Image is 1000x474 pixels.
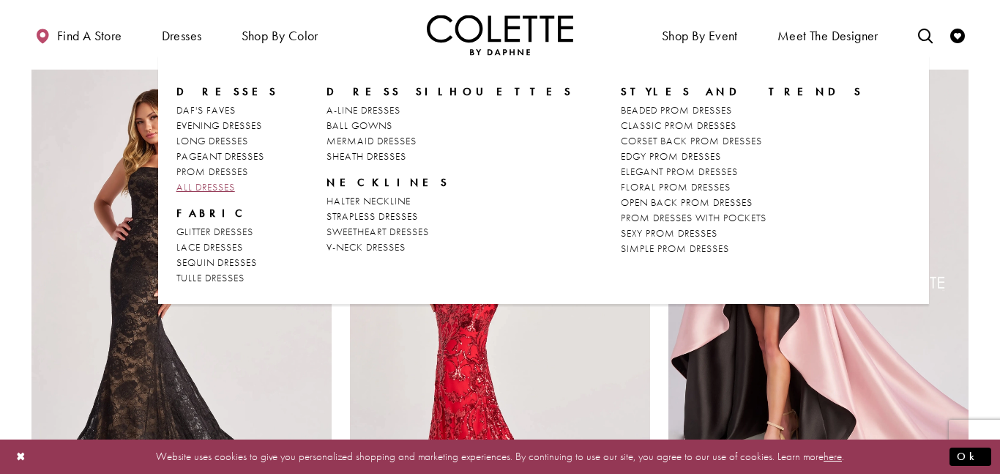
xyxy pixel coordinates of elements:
img: Colette by Daphne [427,15,573,55]
span: CLASSIC PROM DRESSES [621,119,736,132]
span: SEQUIN DRESSES [176,256,257,269]
span: Shop By Event [662,29,738,43]
span: NECKLINES [327,175,573,190]
a: LONG DRESSES [176,133,279,149]
span: NECKLINES [327,175,449,190]
a: CLASSIC PROM DRESSES [621,118,863,133]
span: CORSET BACK PROM DRESSES [621,134,762,147]
span: Shop By Event [658,15,742,55]
span: STRAPLESS DRESSES [327,210,418,223]
span: FABRIC [176,206,250,221]
span: DRESS SILHOUETTES [327,84,573,99]
span: Dresses [162,29,202,43]
span: TULLE DRESSES [176,271,245,284]
span: PAGEANT DRESSES [176,149,264,163]
span: DAF'S FAVES [176,103,236,116]
a: BALL GOWNS [327,118,573,133]
a: OPEN BACK PROM DRESSES [621,195,863,210]
a: PROM DRESSES WITH POCKETS [621,210,863,226]
a: Toggle search [914,15,936,55]
a: EVENING DRESSES [176,118,279,133]
span: PROM DRESSES [176,165,248,178]
span: BEADED PROM DRESSES [621,103,732,116]
span: Dresses [158,15,206,55]
a: BEADED PROM DRESSES [621,103,863,118]
span: PROM DRESSES WITH POCKETS [621,211,766,224]
a: EDGY PROM DRESSES [621,149,863,164]
button: Submit Dialog [949,448,991,466]
span: Shop by color [242,29,318,43]
button: Close Dialog [9,444,34,470]
a: V-NECK DRESSES [327,240,573,255]
a: SHEATH DRESSES [327,149,573,164]
a: Visit Home Page [427,15,573,55]
a: Find a store [31,15,125,55]
a: GLITTER DRESSES [176,224,279,240]
span: V-NECK DRESSES [327,240,406,253]
a: here [824,449,842,464]
a: SWEETHEART DRESSES [327,224,573,240]
a: TULLE DRESSES [176,270,279,286]
a: LACE DRESSES [176,240,279,255]
span: EVENING DRESSES [176,119,262,132]
span: EDGY PROM DRESSES [621,149,721,163]
a: SIMPLE PROM DRESSES [621,241,863,256]
a: A-LINE DRESSES [327,103,573,118]
a: PAGEANT DRESSES [176,149,279,164]
p: Website uses cookies to give you personalized shopping and marketing experiences. By continuing t... [105,447,895,467]
span: SIMPLE PROM DRESSES [621,242,729,255]
span: MERMAID DRESSES [327,134,417,147]
span: BALL GOWNS [327,119,392,132]
a: ELEGANT PROM DRESSES [621,164,863,179]
span: SHEATH DRESSES [327,149,406,163]
span: OPEN BACK PROM DRESSES [621,196,753,209]
span: Dresses [176,84,279,99]
a: SEQUIN DRESSES [176,255,279,270]
span: Shop by color [238,15,322,55]
a: CORSET BACK PROM DRESSES [621,133,863,149]
a: HALTER NECKLINE [327,193,573,209]
span: ELEGANT PROM DRESSES [621,165,738,178]
span: GLITTER DRESSES [176,225,253,238]
a: PROM DRESSES [176,164,279,179]
a: Check Wishlist [947,15,969,55]
span: STYLES AND TRENDS [621,84,863,99]
span: HALTER NECKLINE [327,194,411,207]
a: Meet the designer [774,15,882,55]
span: FLORAL PROM DRESSES [621,180,731,193]
a: ALL DRESSES [176,179,279,195]
span: LACE DRESSES [176,240,243,253]
span: Meet the designer [777,29,878,43]
a: FLORAL PROM DRESSES [621,179,863,195]
span: FABRIC [176,206,279,221]
span: A-LINE DRESSES [327,103,400,116]
span: Find a store [57,29,122,43]
span: SEXY PROM DRESSES [621,226,717,240]
a: STRAPLESS DRESSES [327,209,573,224]
a: DAF'S FAVES [176,103,279,118]
a: SEXY PROM DRESSES [621,226,863,241]
a: MERMAID DRESSES [327,133,573,149]
span: ALL DRESSES [176,180,235,193]
span: LONG DRESSES [176,134,248,147]
span: SWEETHEART DRESSES [327,225,429,238]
